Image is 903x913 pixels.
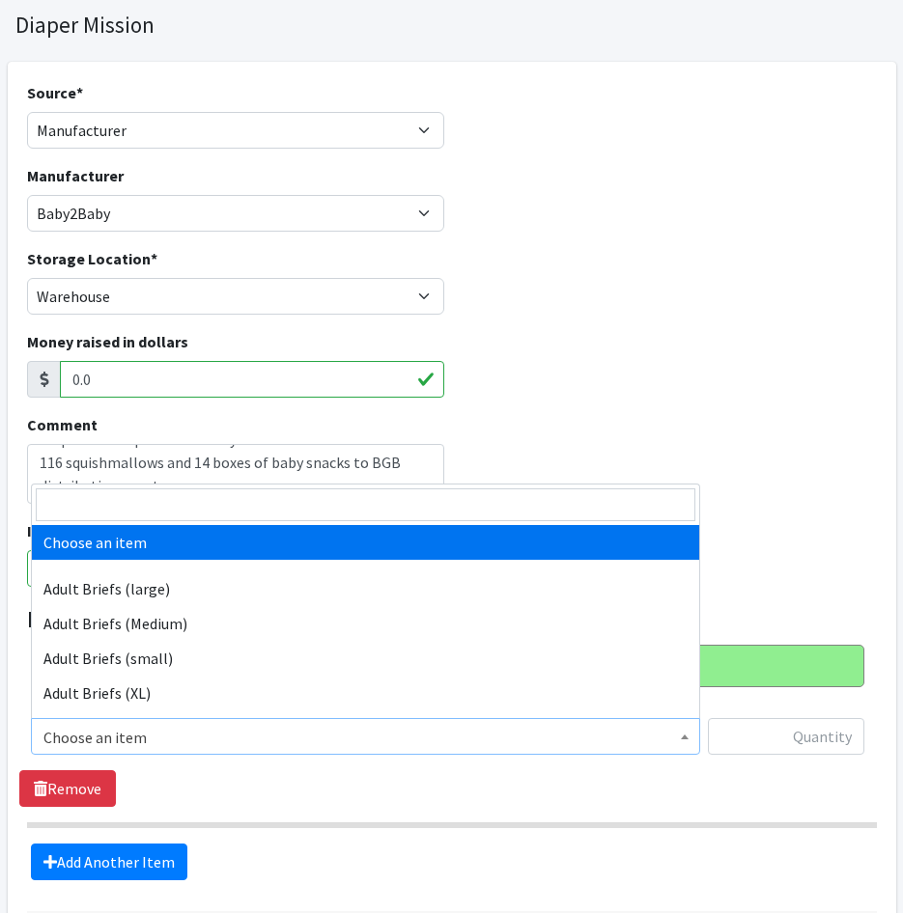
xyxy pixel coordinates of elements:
[19,770,116,807] a: Remove
[32,571,699,606] li: Adult Briefs (large)
[32,525,699,560] li: Choose an item
[27,164,124,187] label: Manufacturer
[76,83,83,102] abbr: required
[27,413,98,436] label: Comment
[27,247,157,270] label: Storage Location
[151,249,157,268] abbr: required
[32,606,699,641] li: Adult Briefs (Medium)
[27,519,101,542] label: Issued on
[32,710,699,745] li: Adult Briefs (XS)
[27,330,188,353] label: Money raised in dollars
[32,641,699,676] li: Adult Briefs (small)
[27,602,877,637] legend: Items in this donation
[708,718,864,755] input: Quantity
[27,81,83,104] label: Source
[32,676,699,710] li: Adult Briefs (XL)
[31,718,700,755] span: Choose an item
[31,844,187,880] a: Add Another Item
[43,724,688,751] span: Choose an item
